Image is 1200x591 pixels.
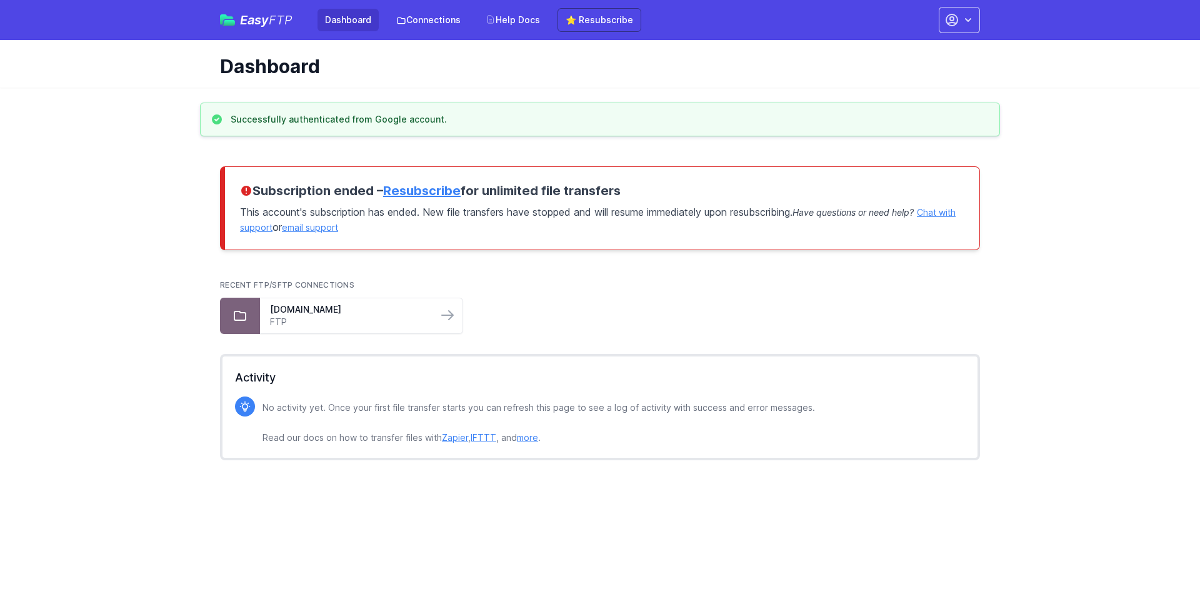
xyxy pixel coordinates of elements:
[317,9,379,31] a: Dashboard
[235,369,965,386] h2: Activity
[262,400,815,445] p: No activity yet. Once your first file transfer starts you can refresh this page to see a log of a...
[270,316,427,328] a: FTP
[389,9,468,31] a: Connections
[282,222,338,233] a: email support
[517,432,538,443] a: more
[478,9,547,31] a: Help Docs
[269,13,292,28] span: FTP
[220,14,292,26] a: EasyFTP
[792,207,914,218] span: Have questions or need help?
[231,113,447,126] h3: Successfully authenticated from Google account.
[383,183,461,198] a: Resubscribe
[270,303,427,316] a: [DOMAIN_NAME]
[220,280,980,290] h2: Recent FTP/SFTP Connections
[557,8,641,32] a: ⭐ Resubscribe
[220,14,235,26] img: easyftp_logo.png
[240,200,964,235] p: This account's subscription has ended. New file transfers have stopped and will resume immediatel...
[240,14,292,26] span: Easy
[442,432,468,443] a: Zapier
[240,182,964,200] h3: Subscription ended – for unlimited file transfers
[220,55,970,78] h1: Dashboard
[471,432,496,443] a: IFTTT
